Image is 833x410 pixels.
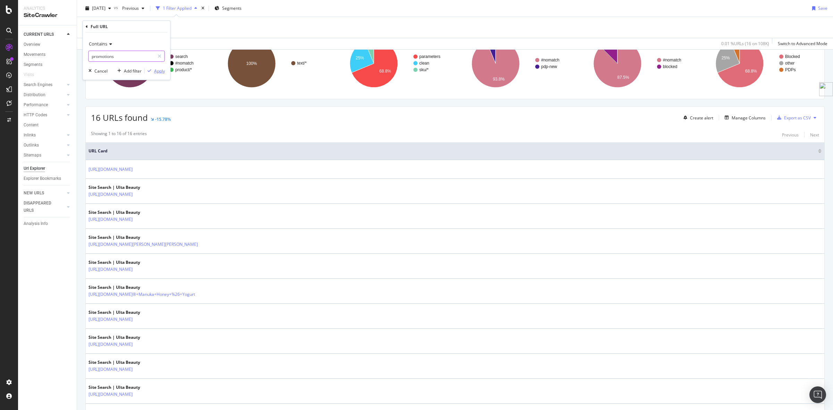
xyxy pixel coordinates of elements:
[24,152,65,159] a: Sitemaps
[24,81,65,89] a: Search Engines
[493,77,505,82] text: 93.8%
[89,259,163,266] div: Site Search | Ulta Beauty
[89,166,133,173] a: [URL][DOMAIN_NAME]
[222,5,242,11] span: Segments
[119,3,147,14] button: Previous
[89,234,228,241] div: Site Search | Ulta Beauty
[681,112,713,123] button: Create alert
[778,41,827,47] div: Switch to Advanced Mode
[89,241,198,248] a: [URL][DOMAIN_NAME][PERSON_NAME][PERSON_NAME]
[775,38,827,49] button: Switch to Advanced Mode
[24,51,45,58] div: Movements
[154,68,165,74] div: Apply
[782,131,799,139] button: Previous
[24,220,48,227] div: Analysis Info
[115,67,142,74] button: Add filter
[24,200,59,214] div: DISAPPEARED URLS
[663,58,681,62] text: #nomatch
[721,41,769,47] div: 0.01 % URLs ( 16 on 108K )
[24,111,65,119] a: HTTP Codes
[457,33,575,94] div: A chart.
[91,112,148,123] span: 16 URLs found
[145,67,165,74] button: Apply
[419,61,429,66] text: clean
[89,148,816,154] span: URL Card
[690,115,713,121] div: Create alert
[785,54,800,59] text: Blocked
[24,190,65,197] a: NEW URLS
[89,291,195,298] a: [URL][DOMAIN_NAME]®+Manuka+Honey+%26+Yogurt
[89,341,133,348] a: [URL][DOMAIN_NAME]
[24,51,72,58] a: Movements
[24,175,72,182] a: Explorer Bookmarks
[24,41,40,48] div: Overview
[24,122,72,129] a: Content
[579,33,697,94] svg: A chart.
[91,131,147,139] div: Showing 1 to 16 of 16 entries
[89,391,133,398] a: [URL][DOMAIN_NAME]
[24,91,65,99] a: Distribution
[200,5,206,12] div: times
[91,24,108,30] div: Full URL
[24,190,44,197] div: NEW URLS
[818,5,827,11] div: Save
[24,142,39,149] div: Outlinks
[212,3,244,14] button: Segments
[163,5,192,11] div: 1 Filter Applied
[89,266,133,273] a: [URL][DOMAIN_NAME]
[24,200,65,214] a: DISAPPEARED URLS
[24,175,61,182] div: Explorer Bookmarks
[722,114,766,122] button: Manage Columns
[24,101,65,109] a: Performance
[24,41,72,48] a: Overview
[419,67,429,72] text: sku/*
[246,61,257,66] text: 100%
[175,61,194,66] text: #nomatch
[89,316,133,323] a: [URL][DOMAIN_NAME]
[701,33,819,94] svg: A chart.
[89,216,133,223] a: [URL][DOMAIN_NAME]
[153,3,200,14] button: 1 Filter Applied
[89,184,163,191] div: Site Search | Ulta Beauty
[89,209,163,216] div: Site Search | Ulta Beauty
[24,142,65,149] a: Outlinks
[24,132,65,139] a: Inlinks
[89,359,163,366] div: Site Search | Ulta Beauty
[784,115,811,121] div: Export as CSV
[119,5,139,11] span: Previous
[24,165,72,172] a: Url Explorer
[419,54,440,59] text: parameters
[24,81,52,89] div: Search Engines
[24,6,71,11] div: Analytics
[91,33,209,94] div: A chart.
[24,91,45,99] div: Distribution
[810,132,819,138] div: Next
[721,56,730,60] text: 25%
[663,64,677,69] text: blocked
[809,3,827,14] button: Save
[24,71,41,78] a: Visits
[819,82,833,96] img: side-widget.svg
[335,33,453,94] svg: A chart.
[24,111,47,119] div: HTTP Codes
[89,41,107,47] span: Contains
[89,309,163,316] div: Site Search | Ulta Beauty
[297,61,307,66] text: text/*
[213,33,331,94] div: A chart.
[89,334,163,341] div: Site Search | Ulta Beauty
[89,284,225,291] div: Site Search | Ulta Beauty
[24,11,71,19] div: SiteCrawler
[782,132,799,138] div: Previous
[24,31,54,38] div: CURRENT URLS
[89,366,133,373] a: [URL][DOMAIN_NAME]
[94,68,108,74] div: Cancel
[809,386,826,403] div: Open Intercom Messenger
[89,191,133,198] a: [URL][DOMAIN_NAME]
[92,5,106,11] span: 2025 Oct. 8th
[732,115,766,121] div: Manage Columns
[24,220,72,227] a: Analysis Info
[785,61,794,66] text: other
